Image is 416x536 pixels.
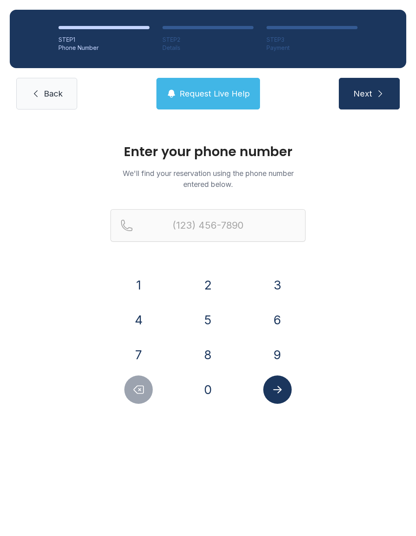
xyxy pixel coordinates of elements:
[162,36,253,44] div: STEP 2
[266,44,357,52] div: Payment
[110,145,305,158] h1: Enter your phone number
[263,271,292,299] button: 3
[124,306,153,334] button: 4
[58,44,149,52] div: Phone Number
[110,209,305,242] input: Reservation phone number
[263,341,292,369] button: 9
[194,341,222,369] button: 8
[194,271,222,299] button: 2
[194,306,222,334] button: 5
[124,271,153,299] button: 1
[194,375,222,404] button: 0
[124,341,153,369] button: 7
[58,36,149,44] div: STEP 1
[44,88,63,99] span: Back
[266,36,357,44] div: STEP 3
[180,88,250,99] span: Request Live Help
[124,375,153,404] button: Delete number
[162,44,253,52] div: Details
[110,168,305,190] p: We'll find your reservation using the phone number entered below.
[263,375,292,404] button: Submit lookup form
[353,88,372,99] span: Next
[263,306,292,334] button: 6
